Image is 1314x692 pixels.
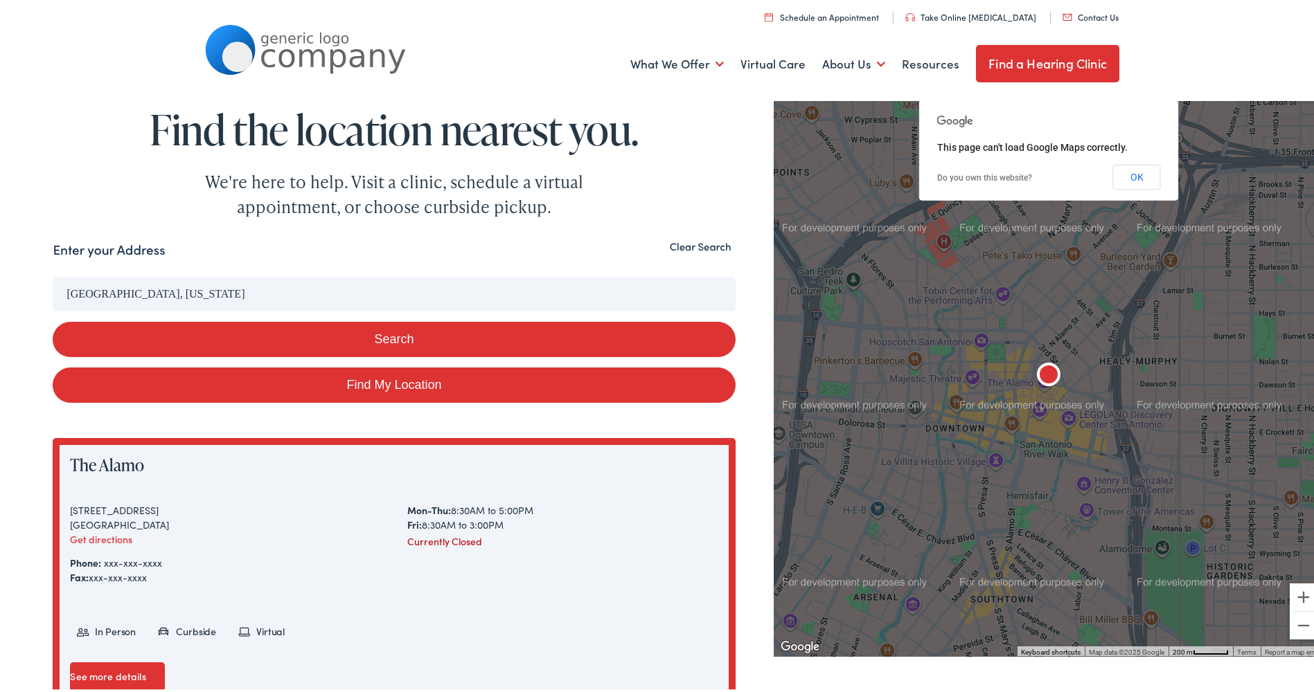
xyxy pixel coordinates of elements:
li: Virtual [231,617,294,641]
img: utility icon [905,10,915,19]
li: Curbside [151,617,226,641]
div: xxx-xxx-xxxx [70,567,718,582]
label: Enter your Address [53,237,165,257]
button: Clear Search [666,237,736,251]
a: The Alamo [70,450,144,473]
a: Schedule an Appointment [765,8,879,20]
strong: Fri: [407,515,422,529]
a: xxx-xxx-xxxx [104,553,162,567]
span: 200 m [1173,646,1193,653]
img: Google [777,635,823,653]
img: utility icon [1063,11,1072,18]
span: Map data ©2025 Google [1089,646,1164,653]
button: Keyboard shortcuts [1021,645,1081,655]
a: Resources [902,36,959,87]
div: 8:30AM to 5:00PM 8:30AM to 3:00PM [407,500,718,529]
input: Enter your address or zip code [53,274,735,309]
li: In Person [70,617,145,641]
a: Find My Location [53,365,735,400]
a: Get directions [70,529,132,543]
div: [GEOGRAPHIC_DATA] [70,515,381,529]
button: Map Scale: 200 m per 48 pixels [1169,644,1233,653]
strong: Fax: [70,567,89,581]
a: Do you own this website? [937,170,1032,180]
a: About Us [822,36,885,87]
button: Search [53,319,735,354]
strong: Phone: [70,553,101,567]
a: Terms (opens in new tab) [1237,646,1257,653]
div: [STREET_ADDRESS] [70,500,381,515]
a: Find a Hearing Clinic [976,42,1119,80]
a: See more details [70,659,164,689]
button: OK [1113,162,1161,187]
div: Currently Closed [407,531,718,546]
h1: Find the location nearest you. [53,104,735,149]
strong: Mon-Thu: [407,500,451,514]
div: The Alamo [1032,357,1065,390]
a: Virtual Care [740,36,806,87]
a: Take Online [MEDICAL_DATA] [905,8,1036,20]
img: utility icon [765,10,773,19]
span: This page can't load Google Maps correctly. [937,139,1128,150]
a: Contact Us [1063,8,1119,20]
a: What We Offer [630,36,724,87]
div: We're here to help. Visit a clinic, schedule a virtual appointment, or choose curbside pickup. [172,167,616,217]
a: Open this area in Google Maps (opens a new window) [777,635,823,653]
